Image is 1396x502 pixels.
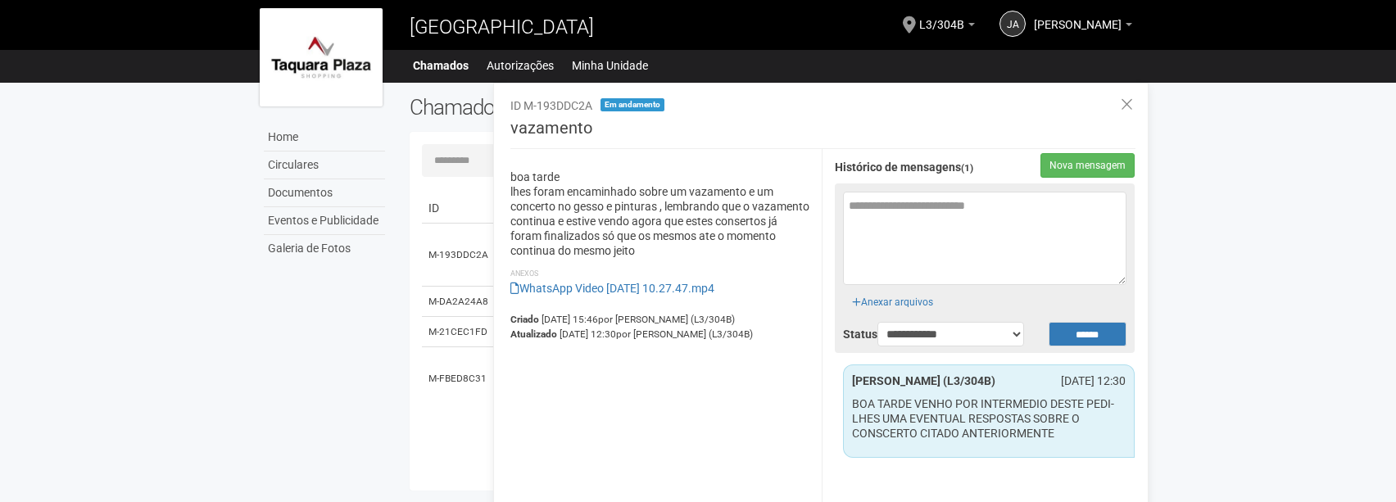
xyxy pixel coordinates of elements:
[598,314,735,325] span: por [PERSON_NAME] (L3/304B)
[1039,373,1138,388] div: [DATE] 12:30
[264,179,385,207] a: Documentos
[999,11,1026,37] a: ja
[835,161,973,174] strong: Histórico de mensagens
[260,8,383,106] img: logo.jpg
[510,120,1135,149] h3: vazamento
[843,327,853,341] label: Status
[510,266,810,281] li: Anexos
[852,396,1126,441] p: BOA TARDE VENHO POR INTERMEDIO DESTE PEDI-LHES UMA EVENTUAL RESPOSTAS SOBRE O CONSCERTO CITADO AN...
[510,314,539,325] strong: Criado
[1040,153,1135,178] button: Nova mensagem
[572,54,648,77] a: Minha Unidade
[487,54,554,77] a: Autorizações
[264,124,385,152] a: Home
[961,162,973,174] span: (1)
[413,54,469,77] a: Chamados
[919,20,975,34] a: L3/304B
[264,207,385,235] a: Eventos e Publicidade
[264,235,385,262] a: Galeria de Fotos
[422,193,496,224] td: ID
[422,287,496,317] td: M-DA2A24A8
[616,328,753,340] span: por [PERSON_NAME] (L3/304B)
[410,95,698,120] h2: Chamados
[1034,2,1122,31] span: jose alves de souza
[510,99,592,112] span: ID M-193DDC2A
[1034,20,1132,34] a: [PERSON_NAME]
[422,347,496,410] td: M-FBED8C31
[422,224,496,287] td: M-193DDC2A
[510,170,810,258] p: boa tarde lhes foram encaminhado sobre um vazamento e um concerto no gesso e pinturas , lembrando...
[542,314,735,325] span: [DATE] 15:46
[410,16,594,38] span: [GEOGRAPHIC_DATA]
[510,282,714,295] a: WhatsApp Video [DATE] 10.27.47.mp4
[919,2,964,31] span: L3/304B
[422,317,496,347] td: M-21CEC1FD
[843,285,942,310] div: Anexar arquivos
[601,98,664,111] span: Em andamento
[510,328,557,340] strong: Atualizado
[852,374,995,387] strong: [PERSON_NAME] (L3/304B)
[264,152,385,179] a: Circulares
[560,328,753,340] span: [DATE] 12:30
